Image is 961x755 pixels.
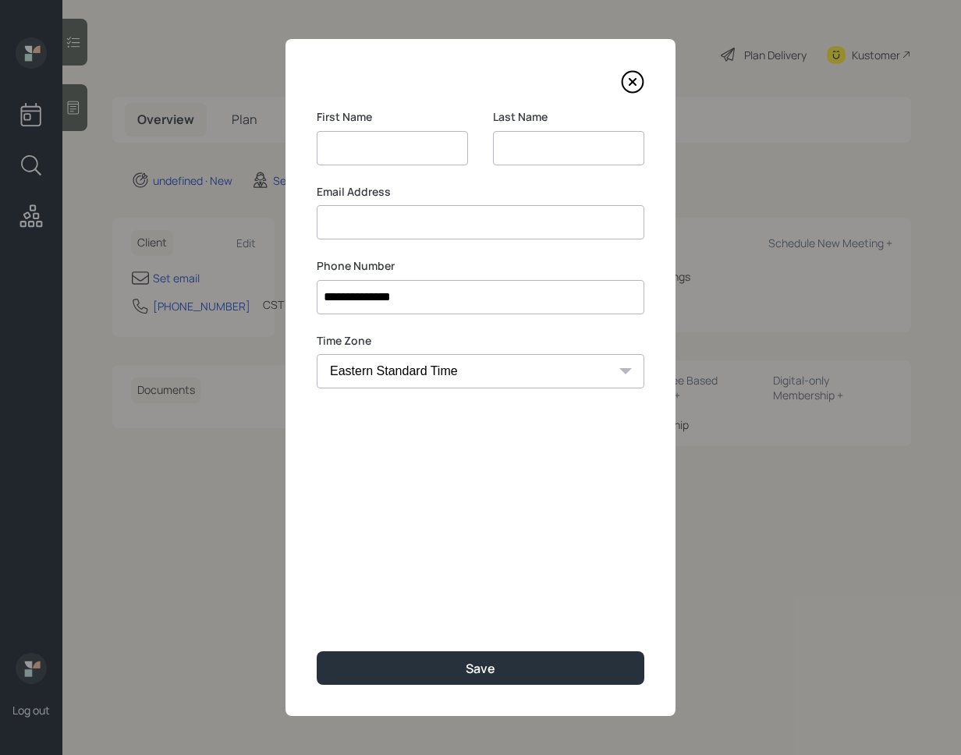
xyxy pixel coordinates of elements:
label: Time Zone [317,333,644,349]
label: Last Name [493,109,644,125]
label: Phone Number [317,258,644,274]
label: First Name [317,109,468,125]
button: Save [317,651,644,685]
div: Save [466,660,495,677]
label: Email Address [317,184,644,200]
